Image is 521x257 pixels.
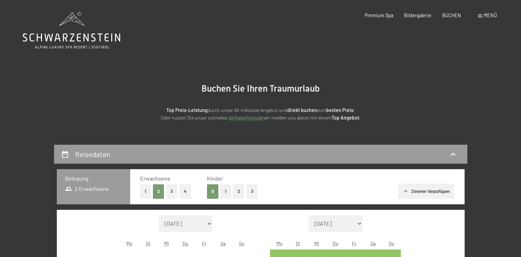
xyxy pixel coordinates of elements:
[201,83,320,94] span: Buchen Sie Ihren Traumurlaub
[65,185,110,193] span: 2 Erwachsene
[153,184,164,198] button: 2
[442,12,461,18] a: BUCHEN
[233,184,244,198] button: 2
[398,184,454,199] button: Zimmer hinzufügen
[166,107,208,113] strong: Top Preis-Leistung
[229,115,264,121] a: Anfrageformular
[239,240,244,246] abbr: Sonntag
[194,145,251,152] span: Einwilligung Marketing*
[389,240,394,246] abbr: Sonntag
[207,184,218,198] button: 0
[404,12,431,18] a: Bildergalerie
[352,240,356,246] abbr: Freitag
[247,184,258,198] button: 3
[296,240,300,246] abbr: Dienstag
[207,175,223,182] span: Kinder
[146,240,150,246] abbr: Dienstag
[326,107,353,113] strong: besten Preis
[202,240,206,246] abbr: Freitag
[140,184,151,198] button: 1
[75,150,110,158] h2: Reisedaten
[140,175,170,182] span: Erwachsene
[314,240,319,246] abbr: Mittwoch
[287,107,317,113] strong: direkt buchen
[484,12,497,18] span: Menü
[276,240,282,246] abbr: Montag
[109,106,412,122] p: durch unser All-inklusive Angebot und zum ! Oder nutzen Sie unser schnelles wir melden uns gleich...
[65,175,122,182] h3: Belegung
[370,240,375,246] abbr: Samstag
[166,184,178,198] button: 3
[332,115,361,121] strong: Top Angebot.
[220,184,231,198] button: 1
[179,184,191,198] button: 4
[164,240,169,246] abbr: Mittwoch
[220,240,226,246] abbr: Samstag
[365,12,393,18] a: Premium Spa
[333,240,338,246] abbr: Donnerstag
[183,240,188,246] abbr: Donnerstag
[126,240,133,246] abbr: Montag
